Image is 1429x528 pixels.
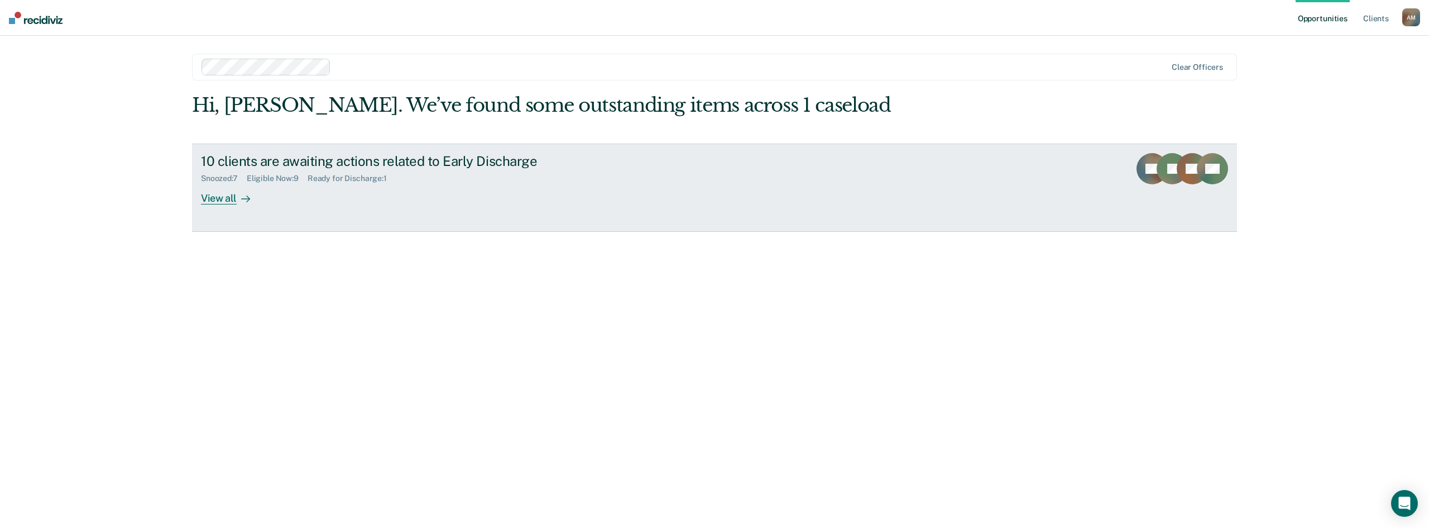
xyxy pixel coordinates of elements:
img: Recidiviz [9,12,63,24]
div: A M [1402,8,1420,26]
a: 10 clients are awaiting actions related to Early DischargeSnoozed:7Eligible Now:9Ready for Discha... [192,144,1237,232]
div: View all [201,183,263,204]
div: Ready for Discharge : 1 [308,174,396,183]
div: Clear officers [1172,63,1223,72]
div: Open Intercom Messenger [1391,490,1418,517]
div: Snoozed : 7 [201,174,247,183]
div: 10 clients are awaiting actions related to Early Discharge [201,153,593,169]
button: AM [1402,8,1420,26]
div: Eligible Now : 9 [247,174,308,183]
div: Hi, [PERSON_NAME]. We’ve found some outstanding items across 1 caseload [192,94,1028,117]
